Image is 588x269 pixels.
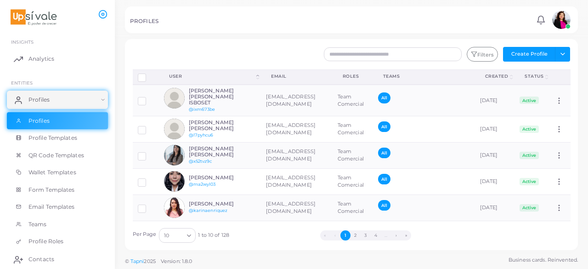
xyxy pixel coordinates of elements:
[333,116,373,142] td: Team Comercial
[378,92,390,103] span: All
[170,230,183,240] input: Search for option
[7,233,108,250] a: Profile Roles
[7,181,108,199] a: Form Templates
[552,11,571,29] img: avatar
[28,55,54,63] span: Analytics
[475,195,515,221] td: [DATE]
[189,107,215,112] a: @ixm673be
[164,119,185,139] img: avatar
[164,197,185,218] img: avatar
[28,151,84,160] span: QR Code Templates
[7,198,108,216] a: Email Templates
[11,80,33,86] span: ENTITIES
[189,175,256,181] h6: [PERSON_NAME]
[520,204,539,212] span: Active
[125,258,192,265] span: ©
[28,96,50,104] span: Profiles
[133,231,157,238] label: Per Page
[169,73,254,80] div: User
[7,129,108,147] a: Profile Templates
[130,258,144,264] a: Tapni
[271,73,322,80] div: Email
[28,117,50,125] span: Profiles
[378,148,390,158] span: All
[133,69,159,85] th: Row-selection
[164,145,185,166] img: avatar
[475,116,515,142] td: [DATE]
[164,171,185,192] img: avatar
[261,168,333,195] td: [EMAIL_ADDRESS][DOMAIN_NAME]
[229,230,502,240] ul: Pagination
[520,152,539,159] span: Active
[28,168,76,177] span: Wallet Templates
[189,88,256,106] h6: [PERSON_NAME] [PERSON_NAME] ISBOSET
[189,182,216,187] a: @ma2wyl03
[28,186,75,194] span: Form Templates
[351,230,361,240] button: Go to page 2
[509,256,578,264] span: Business cards. Reinvented.
[189,159,212,164] a: @x52tvz9c
[144,258,155,265] span: 2025
[333,85,373,116] td: Team Comercial
[159,228,196,243] div: Search for option
[28,203,75,211] span: Email Templates
[261,221,333,247] td: [EMAIL_ADDRESS][DOMAIN_NAME]
[164,88,185,109] img: avatar
[198,232,229,239] span: 1 to 10 of 128
[378,200,390,211] span: All
[520,126,539,133] span: Active
[7,91,108,109] a: Profiles
[333,221,373,247] td: Team Comercial
[340,230,351,240] button: Go to page 1
[161,258,192,264] span: Version: 1.8.0
[7,50,108,68] a: Analytics
[8,9,59,26] img: logo
[383,73,465,80] div: Teams
[11,39,34,45] span: INSIGHTS
[7,164,108,181] a: Wallet Templates
[520,178,539,185] span: Active
[371,230,381,240] button: Go to page 4
[343,73,363,80] div: Roles
[378,174,390,184] span: All
[28,255,54,263] span: Contacts
[130,18,158,24] h5: PROFILES
[467,47,498,62] button: Filters
[333,168,373,195] td: Team Comercial
[550,69,570,85] th: Action
[28,237,63,246] span: Profile Roles
[28,220,47,229] span: Teams
[378,121,390,132] span: All
[333,142,373,168] td: Team Comercial
[7,250,108,269] a: Contacts
[28,134,77,142] span: Profile Templates
[7,147,108,164] a: QR Code Templates
[189,120,256,132] h6: [PERSON_NAME] [PERSON_NAME]
[520,97,539,104] span: Active
[261,85,333,116] td: [EMAIL_ADDRESS][DOMAIN_NAME]
[361,230,371,240] button: Go to page 3
[261,195,333,221] td: [EMAIL_ADDRESS][DOMAIN_NAME]
[189,132,214,137] a: @l7pyhcu6
[475,221,515,247] td: [DATE]
[261,142,333,168] td: [EMAIL_ADDRESS][DOMAIN_NAME]
[189,201,256,207] h6: [PERSON_NAME]
[485,73,509,80] div: Created
[261,116,333,142] td: [EMAIL_ADDRESS][DOMAIN_NAME]
[475,168,515,195] td: [DATE]
[525,73,543,80] div: Status
[475,85,515,116] td: [DATE]
[391,230,401,240] button: Go to next page
[7,216,108,233] a: Teams
[401,230,411,240] button: Go to last page
[7,112,108,130] a: Profiles
[503,47,555,62] button: Create Profile
[549,11,573,29] a: avatar
[164,231,169,240] span: 10
[333,195,373,221] td: Team Comercial
[189,208,228,213] a: @karinaenriquez
[189,146,256,158] h6: [PERSON_NAME] [PERSON_NAME]
[475,142,515,168] td: [DATE]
